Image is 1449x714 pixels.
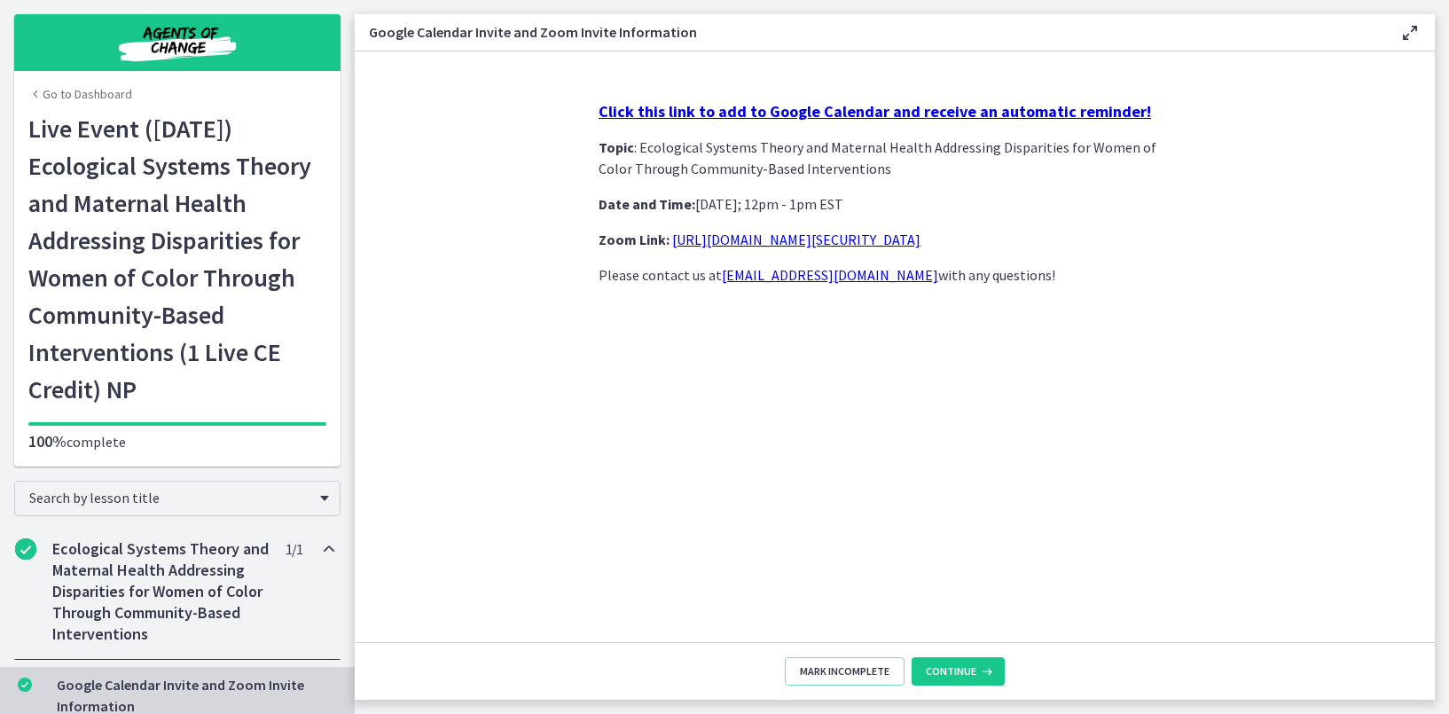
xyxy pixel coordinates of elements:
[29,489,311,506] span: Search by lesson title
[369,21,1371,43] h3: Google Calendar Invite and Zoom Invite Information
[14,481,341,516] div: Search by lesson title
[926,664,976,679] span: Continue
[912,657,1005,686] button: Continue
[599,195,695,213] strong: Date and Time:
[28,431,67,451] span: 100%
[599,193,1191,215] p: [DATE]; 12pm - 1pm EST
[599,103,1151,121] a: Click this link to add to Google Calendar and receive an automatic reminder!
[599,137,1191,179] p: : Ecological Systems Theory and Maternal Health Addressing Disparities for Women of Color Through...
[599,231,670,248] strong: Zoom Link:
[15,538,36,560] i: Completed
[18,678,32,692] i: Completed
[672,231,920,248] a: [URL][DOMAIN_NAME][SECURITY_DATA]
[599,101,1151,122] strong: Click this link to add to Google Calendar and receive an automatic reminder!
[28,85,132,103] a: Go to Dashboard
[800,664,889,679] span: Mark Incomplete
[28,110,326,408] h1: Live Event ([DATE]) Ecological Systems Theory and Maternal Health Addressing Disparities for Wome...
[286,538,302,560] span: 1 / 1
[722,266,938,284] a: [EMAIL_ADDRESS][DOMAIN_NAME]
[28,431,326,452] p: complete
[599,264,1191,286] p: Please contact us at with any questions!
[52,538,269,645] h2: Ecological Systems Theory and Maternal Health Addressing Disparities for Women of Color Through C...
[71,21,284,64] img: Agents of Change Social Work Test Prep
[785,657,905,686] button: Mark Incomplete
[599,138,634,156] strong: Topic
